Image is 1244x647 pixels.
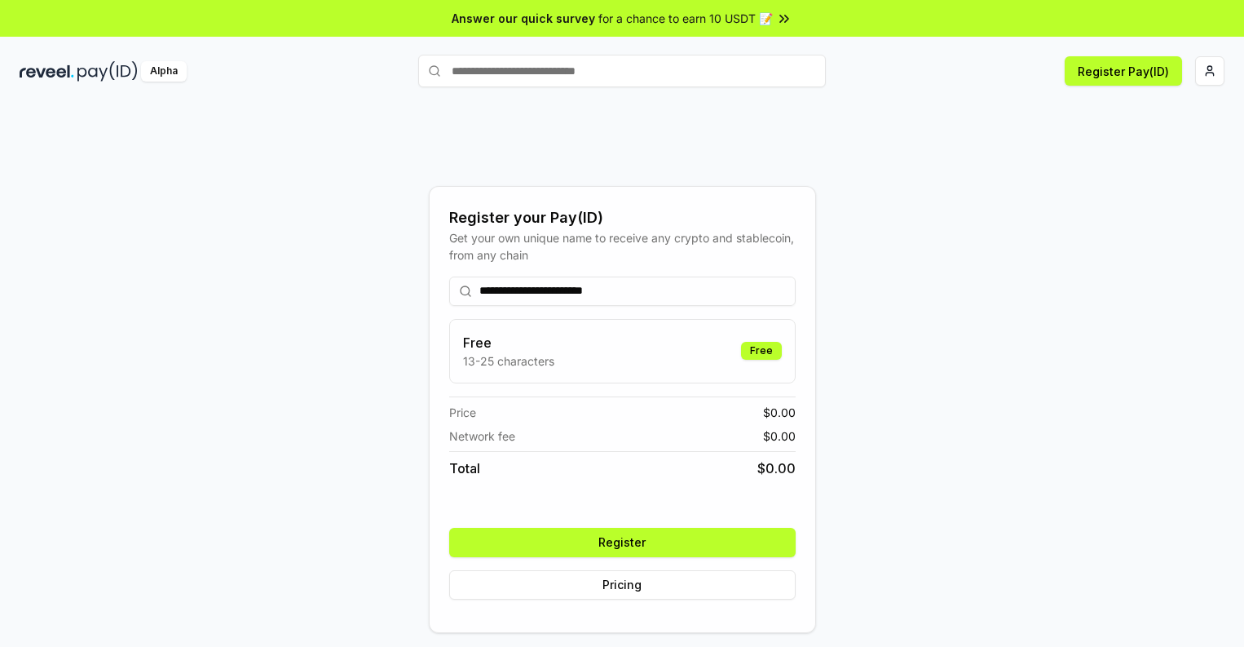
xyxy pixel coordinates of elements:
[77,61,138,82] img: pay_id
[763,428,796,445] span: $ 0.00
[449,229,796,264] div: Get your own unique name to receive any crypto and stablecoin, from any chain
[141,61,187,82] div: Alpha
[757,459,796,478] span: $ 0.00
[763,404,796,421] span: $ 0.00
[20,61,74,82] img: reveel_dark
[449,459,480,478] span: Total
[449,528,796,557] button: Register
[463,352,554,370] p: 13-25 characters
[598,10,773,27] span: for a chance to earn 10 USDT 📝
[449,404,476,421] span: Price
[741,342,782,360] div: Free
[449,570,796,600] button: Pricing
[452,10,595,27] span: Answer our quick survey
[449,206,796,229] div: Register your Pay(ID)
[1065,56,1182,86] button: Register Pay(ID)
[463,333,554,352] h3: Free
[449,428,515,445] span: Network fee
